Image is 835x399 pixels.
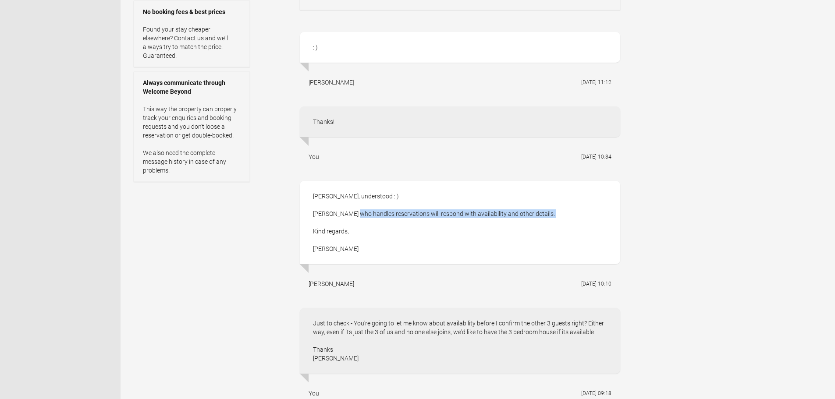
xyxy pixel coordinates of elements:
[300,308,620,374] div: Just to check - You're going to let me know about availability before I confirm the other 3 guest...
[581,79,611,85] flynt-date-display: [DATE] 11:12
[309,152,319,161] div: You
[143,105,241,175] p: This way the property can properly track your enquiries and booking requests and you don’t loose ...
[300,181,620,264] div: [PERSON_NAME], understood : ) [PERSON_NAME] who handles reservations will respond with availabili...
[309,78,354,87] div: [PERSON_NAME]
[581,281,611,287] flynt-date-display: [DATE] 10:10
[300,32,620,63] div: : )
[143,25,241,60] p: Found your stay cheaper elsewhere? Contact us and we’ll always try to match the price. Guaranteed.
[581,390,611,396] flynt-date-display: [DATE] 09:18
[143,78,241,96] strong: Always communicate through Welcome Beyond
[309,279,354,288] div: [PERSON_NAME]
[581,154,611,160] flynt-date-display: [DATE] 10:34
[300,106,620,137] div: Thanks!
[309,389,319,398] div: You
[143,7,241,16] strong: No booking fees & best prices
